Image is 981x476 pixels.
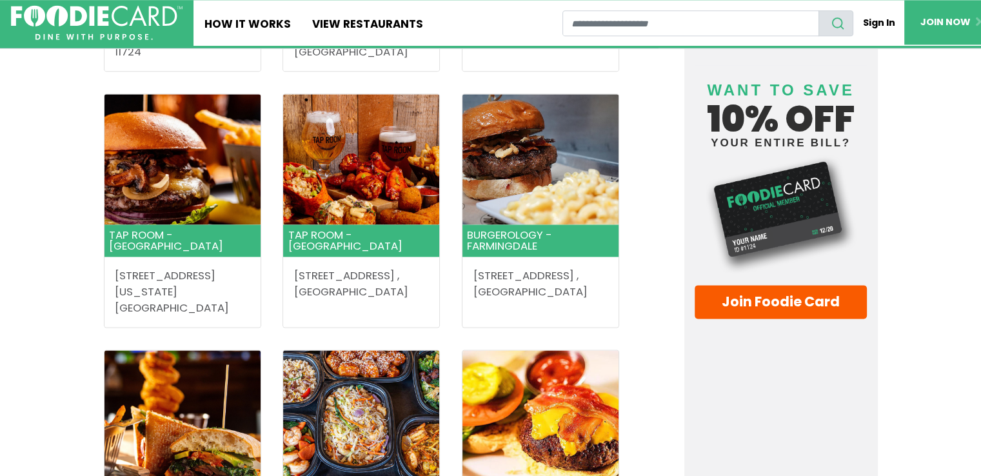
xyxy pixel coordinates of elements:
[104,94,261,224] img: Card image cap
[294,268,428,300] address: [STREET_ADDRESS] , [GEOGRAPHIC_DATA]
[695,285,866,319] a: Join Foodie Card
[462,94,619,311] a: Card image cap Burgerology - Farmingdale [STREET_ADDRESS] ,[GEOGRAPHIC_DATA]
[283,94,439,224] img: Card image cap
[473,268,607,300] address: [STREET_ADDRESS] , [GEOGRAPHIC_DATA]
[283,94,439,311] a: Card image cap Tap Room - [GEOGRAPHIC_DATA] [STREET_ADDRESS] ,[GEOGRAPHIC_DATA]
[818,10,853,36] button: search
[104,224,261,257] header: Tap Room - [GEOGRAPHIC_DATA]
[707,81,854,99] span: Want to save
[462,224,619,257] header: Burgerology - Farmingdale
[283,224,439,257] header: Tap Room - [GEOGRAPHIC_DATA]
[695,155,866,274] img: Foodie Card
[11,5,183,40] img: FoodieCard; Eat, Drink, Save, Donate
[104,94,261,327] a: Card image cap Tap Room - [GEOGRAPHIC_DATA] [STREET_ADDRESS][US_STATE][GEOGRAPHIC_DATA]
[695,65,866,148] h4: 10% off
[562,10,819,36] input: restaurant search
[462,94,619,224] img: Card image cap
[115,268,249,317] address: [STREET_ADDRESS][US_STATE] [GEOGRAPHIC_DATA]
[853,10,904,35] a: Sign In
[695,137,866,148] small: your entire bill?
